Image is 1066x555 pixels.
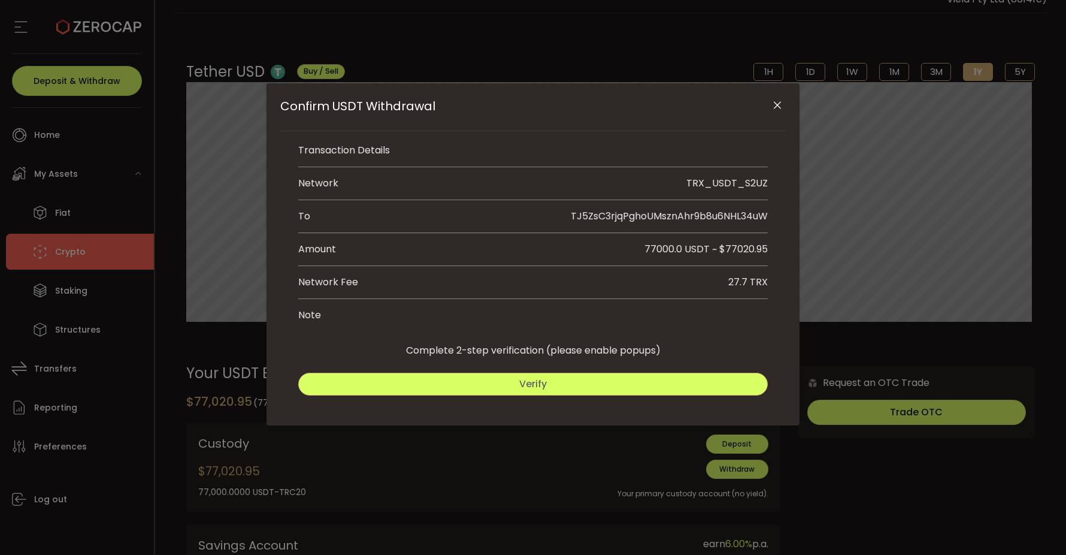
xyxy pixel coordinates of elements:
[298,176,338,191] div: Network
[686,176,768,191] div: TRX_USDT_S2UZ
[298,209,313,224] div: To
[280,331,786,358] div: Complete 2-step verification (please enable popups)
[280,98,435,114] span: Confirm USDT Withdrawal
[298,275,358,289] div: Network Fee
[571,209,768,223] span: TJ5ZsC3rjqPghoUMsznAhr9b8u6NHL34uW
[767,95,788,116] button: Close
[298,373,768,396] button: Verify
[298,134,768,167] li: Transaction Details
[298,242,533,257] div: Amount
[298,308,321,322] div: Note
[519,377,547,391] span: Verify
[728,275,768,289] div: 27.7 TRX
[266,83,799,426] div: Confirm USDT Withdrawal
[1006,497,1066,555] iframe: Chat Widget
[644,242,768,256] span: 77000.0 USDT ~ $77020.95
